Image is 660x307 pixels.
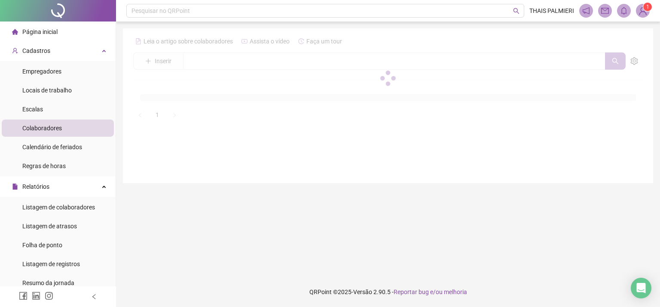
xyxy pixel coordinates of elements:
span: Regras de horas [22,163,66,169]
span: Colaboradores [22,125,62,132]
span: instagram [45,292,53,300]
span: left [91,294,97,300]
span: Escalas [22,106,43,113]
span: mail [601,7,609,15]
span: search [513,8,519,14]
span: Calendário de feriados [22,144,82,150]
span: Empregadores [22,68,61,75]
span: 1 [646,4,649,10]
span: home [12,29,18,35]
span: bell [620,7,628,15]
div: Open Intercom Messenger [631,278,651,298]
span: Listagem de registros [22,261,80,267]
span: facebook [19,292,27,300]
span: linkedin [32,292,40,300]
span: user-add [12,48,18,54]
span: Resumo da jornada [22,279,74,286]
img: 91134 [636,4,649,17]
span: Folha de ponto [22,242,62,249]
span: file [12,184,18,190]
span: THAIS PALMIERI [529,6,574,15]
span: notification [582,7,590,15]
footer: QRPoint © 2025 - 2.90.5 - [116,277,660,307]
span: Página inicial [22,28,58,35]
span: Listagem de atrasos [22,223,77,230]
sup: Atualize o seu contato no menu Meus Dados [643,3,652,11]
span: Relatórios [22,183,49,190]
span: Reportar bug e/ou melhoria [394,289,467,295]
span: Cadastros [22,47,50,54]
span: Versão [353,289,372,295]
span: Listagem de colaboradores [22,204,95,211]
span: Locais de trabalho [22,87,72,94]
